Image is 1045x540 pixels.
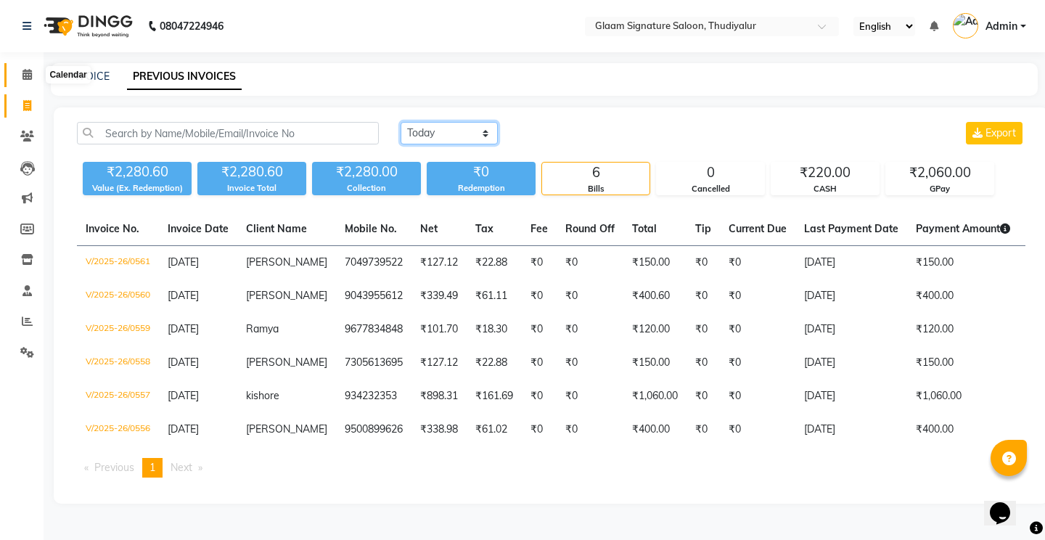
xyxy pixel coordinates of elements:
td: ₹22.88 [467,346,522,380]
span: Tax [475,222,493,235]
td: ₹127.12 [411,346,467,380]
span: Mobile No. [345,222,397,235]
span: [DATE] [168,389,199,402]
td: ₹0 [687,380,720,413]
td: V/2025-26/0558 [77,346,159,380]
td: V/2025-26/0556 [77,413,159,446]
div: Cancelled [657,183,764,195]
div: 0 [657,163,764,183]
div: ₹0 [427,162,536,182]
td: 7049739522 [336,246,411,280]
div: GPay [886,183,993,195]
span: Client Name [246,222,307,235]
td: ₹400.60 [623,279,687,313]
td: ₹161.69 [467,380,522,413]
span: Round Off [565,222,615,235]
div: Redemption [427,182,536,195]
span: [DATE] [168,255,199,269]
td: ₹0 [557,313,623,346]
span: Ramya [246,322,279,335]
td: [DATE] [795,313,907,346]
td: ₹0 [557,279,623,313]
div: Collection [312,182,421,195]
td: 9500899626 [336,413,411,446]
span: [DATE] [168,356,199,369]
td: ₹18.30 [467,313,522,346]
span: Current Due [729,222,787,235]
td: ₹150.00 [907,346,1019,380]
td: ₹0 [522,246,557,280]
td: ₹61.11 [467,279,522,313]
td: ₹150.00 [623,346,687,380]
td: ₹120.00 [623,313,687,346]
td: ₹61.02 [467,413,522,446]
div: ₹2,280.00 [312,162,421,182]
span: Previous [94,461,134,474]
td: ₹0 [687,413,720,446]
div: ₹2,280.60 [197,162,306,182]
img: Admin [953,13,978,38]
span: Invoice No. [86,222,139,235]
div: 6 [542,163,649,183]
td: 934232353 [336,380,411,413]
td: ₹0 [557,413,623,446]
td: ₹898.31 [411,380,467,413]
td: ₹127.12 [411,246,467,280]
td: ₹0 [720,313,795,346]
div: Bills [542,183,649,195]
td: ₹0 [522,346,557,380]
td: ₹0 [522,279,557,313]
span: 1 [149,461,155,474]
td: [DATE] [795,279,907,313]
td: ₹400.00 [907,279,1019,313]
td: ₹338.98 [411,413,467,446]
td: ₹339.49 [411,279,467,313]
iframe: chat widget [984,482,1030,525]
td: ₹0 [720,246,795,280]
span: [PERSON_NAME] [246,289,327,302]
span: Net [420,222,438,235]
td: ₹22.88 [467,246,522,280]
td: ₹0 [720,413,795,446]
span: Admin [985,19,1017,34]
div: Calendar [46,66,90,83]
nav: Pagination [77,458,1025,478]
td: V/2025-26/0559 [77,313,159,346]
span: [PERSON_NAME] [246,356,327,369]
td: ₹0 [557,346,623,380]
td: ₹1,060.00 [907,380,1019,413]
span: [PERSON_NAME] [246,255,327,269]
td: ₹0 [687,313,720,346]
td: ₹0 [522,313,557,346]
div: CASH [771,183,879,195]
td: ₹0 [720,380,795,413]
td: ₹0 [522,380,557,413]
span: Total [632,222,657,235]
span: [DATE] [168,289,199,302]
td: [DATE] [795,380,907,413]
td: ₹150.00 [907,246,1019,280]
td: ₹400.00 [907,413,1019,446]
td: ₹1,060.00 [623,380,687,413]
td: ₹120.00 [907,313,1019,346]
td: ₹0 [687,279,720,313]
td: [DATE] [795,413,907,446]
td: V/2025-26/0561 [77,246,159,280]
td: 9043955612 [336,279,411,313]
span: [PERSON_NAME] [246,422,327,435]
td: [DATE] [795,246,907,280]
span: Next [171,461,192,474]
div: Invoice Total [197,182,306,195]
td: 7305613695 [336,346,411,380]
td: ₹0 [557,380,623,413]
img: logo [37,6,136,46]
span: Payment Amount [916,222,1010,235]
span: [DATE] [168,422,199,435]
span: Last Payment Date [804,222,898,235]
div: ₹220.00 [771,163,879,183]
button: Export [966,122,1023,144]
td: ₹101.70 [411,313,467,346]
td: V/2025-26/0560 [77,279,159,313]
span: Export [985,126,1016,139]
input: Search by Name/Mobile/Email/Invoice No [77,122,379,144]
